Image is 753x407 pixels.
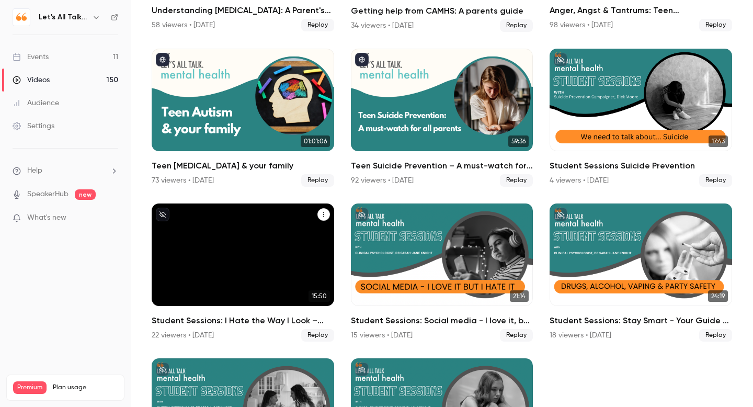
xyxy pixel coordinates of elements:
[699,19,732,31] span: Replay
[27,189,69,200] a: SpeakerHub
[13,121,54,131] div: Settings
[152,4,334,17] h2: Understanding [MEDICAL_DATA]: A Parent's Perspective
[152,314,334,327] h2: Student Sessions: I Hate the Way I Look – Why Is Everyone More Confident Than Me?
[550,49,732,187] li: Student Sessions Suicide Prevention
[301,174,334,187] span: Replay
[550,4,732,17] h2: Anger, Angst & Tantrums: Teen [MEDICAL_DATA]
[500,19,533,32] span: Replay
[152,175,214,186] div: 73 viewers • [DATE]
[351,314,533,327] h2: Student Sessions: Social media - I love it, but I hate it
[351,203,533,342] a: 21:14Student Sessions: Social media - I love it, but I hate it15 viewers • [DATE]Replay
[351,203,533,342] li: Student Sessions: Social media - I love it, but I hate it
[53,383,118,392] span: Plan usage
[708,290,728,302] span: 24:19
[152,49,334,187] li: Teen Autism & your family
[500,174,533,187] span: Replay
[13,98,59,108] div: Audience
[75,189,96,200] span: new
[709,135,728,147] span: 17:43
[152,160,334,172] h2: Teen [MEDICAL_DATA] & your family
[27,212,66,223] span: What's new
[550,203,732,342] a: 24:19Student Sessions: Stay Smart - Your Guide to Drugs, Alcohol, Vaping and Party Safety18 viewe...
[550,330,611,341] div: 18 viewers • [DATE]
[301,19,334,31] span: Replay
[508,135,529,147] span: 59:36
[550,20,613,30] div: 98 viewers • [DATE]
[301,135,330,147] span: 01:01:06
[351,160,533,172] h2: Teen Suicide Prevention – A must-watch for all parents
[13,52,49,62] div: Events
[156,363,169,376] button: unpublished
[351,49,533,187] a: 59:36Teen Suicide Prevention – A must-watch for all parents92 viewers • [DATE]Replay
[13,165,118,176] li: help-dropdown-opener
[550,175,609,186] div: 4 viewers • [DATE]
[351,49,533,187] li: Teen Suicide Prevention – A must-watch for all parents
[351,330,413,341] div: 15 viewers • [DATE]
[106,213,118,223] iframe: Noticeable Trigger
[351,20,414,31] div: 34 viewers • [DATE]
[355,53,369,66] button: published
[355,208,369,221] button: unpublished
[699,174,732,187] span: Replay
[152,330,214,341] div: 22 viewers • [DATE]
[156,53,169,66] button: published
[13,9,30,26] img: Let's All Talk Mental Health
[152,203,334,342] li: Student Sessions: I Hate the Way I Look – Why Is Everyone More Confident Than Me?
[699,329,732,342] span: Replay
[152,20,215,30] div: 58 viewers • [DATE]
[550,314,732,327] h2: Student Sessions: Stay Smart - Your Guide to Drugs, Alcohol, Vaping and Party Safety
[554,53,567,66] button: unpublished
[13,75,50,85] div: Videos
[309,290,330,302] span: 15:50
[351,5,533,17] h2: Getting help from CAMHS: A parents guide
[550,203,732,342] li: Student Sessions: Stay Smart - Your Guide to Drugs, Alcohol, Vaping and Party Safety
[351,175,414,186] div: 92 viewers • [DATE]
[550,160,732,172] h2: Student Sessions Suicide Prevention
[27,165,42,176] span: Help
[510,290,529,302] span: 21:14
[550,49,732,187] a: 17:43Student Sessions Suicide Prevention4 viewers • [DATE]Replay
[152,203,334,342] a: 15:50Student Sessions: I Hate the Way I Look – Why Is Everyone More Confident Than Me?22 viewers ...
[301,329,334,342] span: Replay
[156,208,169,221] button: unpublished
[554,208,567,221] button: unpublished
[13,381,47,394] span: Premium
[39,12,88,22] h6: Let's All Talk Mental Health
[355,363,369,376] button: unpublished
[152,49,334,187] a: 01:01:06Teen [MEDICAL_DATA] & your family73 viewers • [DATE]Replay
[500,329,533,342] span: Replay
